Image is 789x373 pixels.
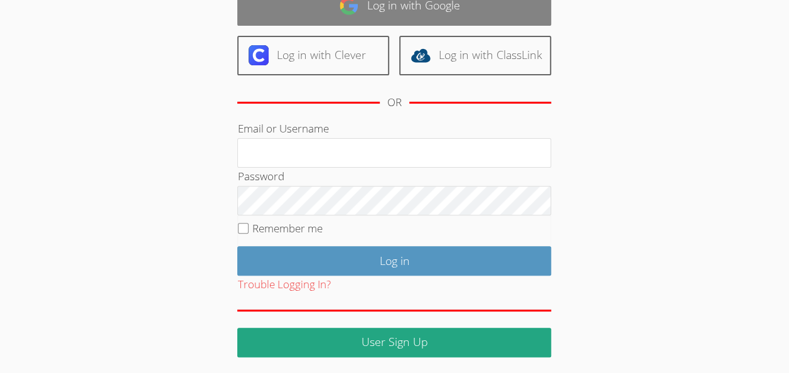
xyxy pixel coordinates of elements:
[237,121,328,136] label: Email or Username
[237,276,330,294] button: Trouble Logging In?
[237,36,389,75] a: Log in with Clever
[399,36,551,75] a: Log in with ClassLink
[387,94,402,112] div: OR
[237,328,551,357] a: User Sign Up
[237,169,284,183] label: Password
[411,45,431,65] img: classlink-logo-d6bb404cc1216ec64c9a2012d9dc4662098be43eaf13dc465df04b49fa7ab582.svg
[249,45,269,65] img: clever-logo-6eab21bc6e7a338710f1a6ff85c0baf02591cd810cc4098c63d3a4b26e2feb20.svg
[252,221,323,235] label: Remember me
[237,246,551,276] input: Log in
